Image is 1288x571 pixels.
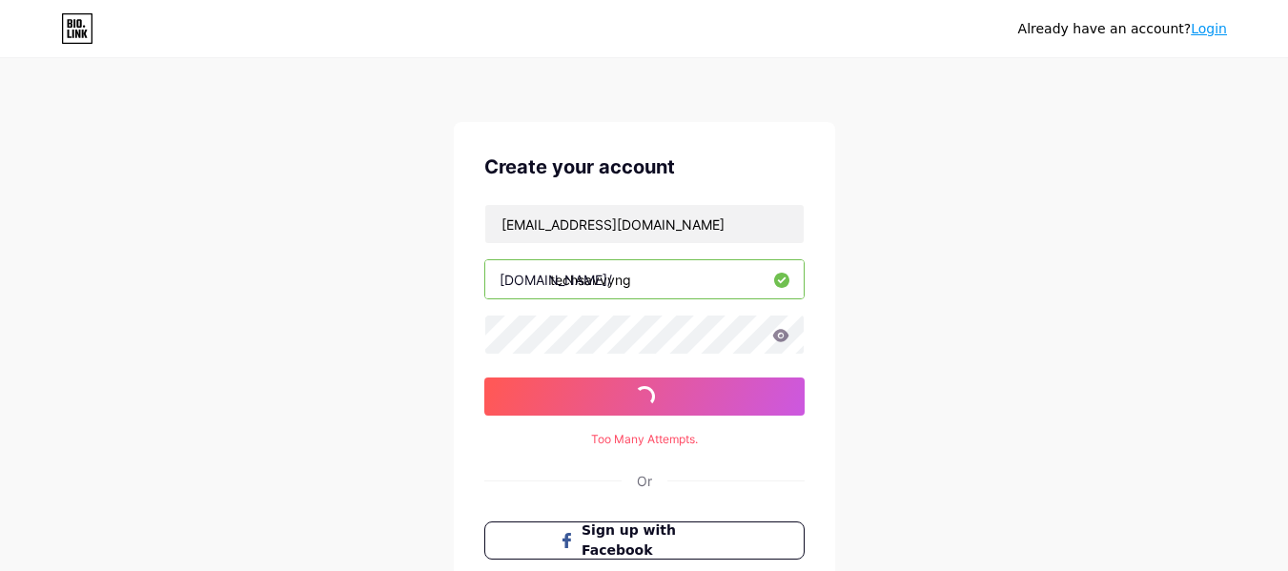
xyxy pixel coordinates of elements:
[484,431,805,448] div: Too Many Attempts.
[484,153,805,181] div: Create your account
[637,471,652,491] div: Or
[485,205,804,243] input: Email
[1191,21,1227,36] a: Login
[484,521,805,560] button: Sign up with Facebook
[485,260,804,298] input: username
[500,270,612,290] div: [DOMAIN_NAME]/
[582,520,729,561] span: Sign up with Facebook
[1018,19,1227,39] div: Already have an account?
